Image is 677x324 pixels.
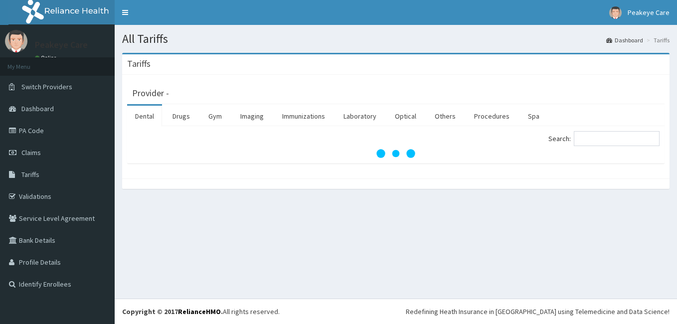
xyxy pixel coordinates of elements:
[466,106,517,127] a: Procedures
[336,106,384,127] a: Laboratory
[115,299,677,324] footer: All rights reserved.
[21,82,72,91] span: Switch Providers
[406,307,670,317] div: Redefining Heath Insurance in [GEOGRAPHIC_DATA] using Telemedicine and Data Science!
[232,106,272,127] a: Imaging
[606,36,643,44] a: Dashboard
[132,89,169,98] h3: Provider -
[122,32,670,45] h1: All Tariffs
[21,170,39,179] span: Tariffs
[200,106,230,127] a: Gym
[21,148,41,157] span: Claims
[520,106,547,127] a: Spa
[387,106,424,127] a: Optical
[35,54,59,61] a: Online
[609,6,622,19] img: User Image
[427,106,464,127] a: Others
[376,134,416,173] svg: audio-loading
[122,307,223,316] strong: Copyright © 2017 .
[165,106,198,127] a: Drugs
[574,131,660,146] input: Search:
[628,8,670,17] span: Peakeye Care
[178,307,221,316] a: RelianceHMO
[21,104,54,113] span: Dashboard
[644,36,670,44] li: Tariffs
[127,106,162,127] a: Dental
[548,131,660,146] label: Search:
[35,40,88,49] p: Peakeye Care
[127,59,151,68] h3: Tariffs
[5,30,27,52] img: User Image
[274,106,333,127] a: Immunizations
